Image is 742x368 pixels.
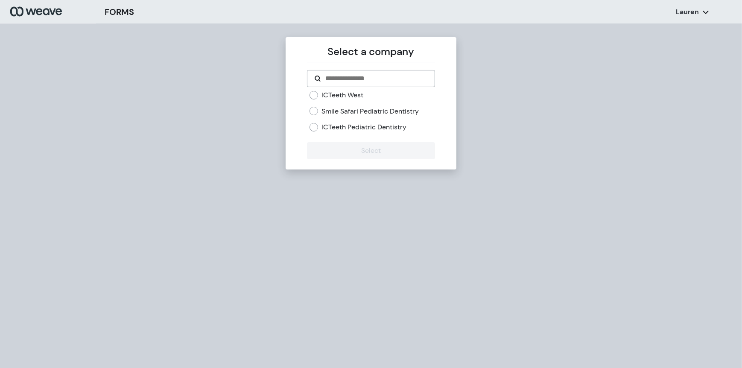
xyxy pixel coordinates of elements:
label: ICTeeth Pediatric Dentistry [321,123,406,132]
input: Search [324,73,427,84]
p: Lauren [676,7,699,17]
label: Smile Safari Pediatric Dentistry [321,107,419,116]
p: Select a company [307,44,435,59]
h3: FORMS [105,6,134,18]
label: ICTeeth West [321,91,363,100]
button: Select [307,142,435,159]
